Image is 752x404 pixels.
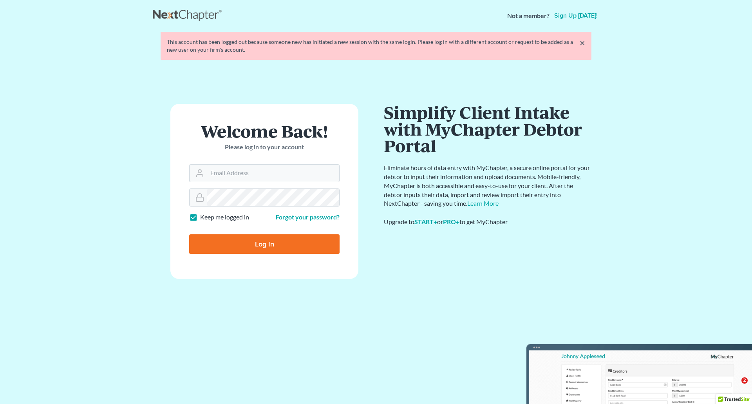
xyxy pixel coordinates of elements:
[467,199,499,207] a: Learn More
[507,11,550,20] strong: Not a member?
[414,218,437,225] a: START+
[207,165,339,182] input: Email Address
[384,217,591,226] div: Upgrade to or to get MyChapter
[741,377,748,384] span: 2
[189,123,340,139] h1: Welcome Back!
[553,13,599,19] a: Sign up [DATE]!
[189,143,340,152] p: Please log in to your account
[200,213,249,222] label: Keep me logged in
[384,163,591,208] p: Eliminate hours of data entry with MyChapter, a secure online portal for your debtor to input the...
[725,377,744,396] iframe: Intercom live chat
[276,213,340,221] a: Forgot your password?
[580,38,585,47] a: ×
[443,218,459,225] a: PRO+
[189,234,340,254] input: Log In
[384,104,591,154] h1: Simplify Client Intake with MyChapter Debtor Portal
[167,38,585,54] div: This account has been logged out because someone new has initiated a new session with the same lo...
